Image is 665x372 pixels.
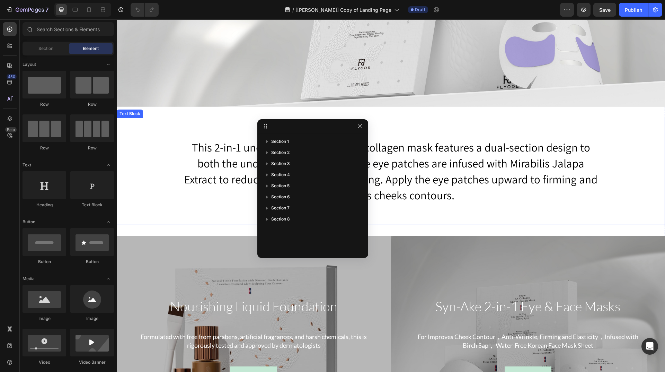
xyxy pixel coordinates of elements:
[70,315,114,322] div: Image
[271,193,290,200] span: Section 6
[70,259,114,265] div: Button
[114,347,160,363] button: <p>SHOP NOW</p>
[5,127,17,132] div: Beta
[593,3,616,17] button: Save
[23,315,66,322] div: Image
[23,359,66,365] div: Video
[271,182,290,189] span: Section 5
[23,61,36,68] span: Layout
[23,202,66,208] div: Heading
[131,3,159,17] div: Undo/Redo
[415,7,425,13] span: Draft
[103,159,114,171] span: Toggle open
[625,6,642,14] div: Publish
[271,160,290,167] span: Section 3
[619,3,648,17] button: Publish
[271,138,289,145] span: Section 1
[295,6,391,14] span: [[PERSON_NAME]] Copy of Landing Page
[70,359,114,365] div: Video Banner
[641,338,658,355] div: Open Intercom Messenger
[396,351,426,359] p: SHOP NOW
[122,351,152,359] p: SHOP NOW
[23,22,114,36] input: Search Sections & Elements
[70,202,114,208] div: Text Block
[70,101,114,107] div: Row
[271,149,290,156] span: Section 2
[271,171,290,178] span: Section 4
[103,273,114,284] span: Toggle open
[271,205,290,211] span: Section 7
[23,101,66,107] div: Row
[38,45,53,52] span: Section
[103,216,114,227] span: Toggle open
[599,7,611,13] span: Save
[23,259,66,265] div: Button
[298,313,525,330] p: For Improves Cheek Contour，Anti-Wrinkle, Firming and Elasticity，Infused with Birch Sap， Water-Fre...
[271,216,290,223] span: Section 8
[23,219,35,225] span: Button
[280,278,543,296] h2: Syn-Ake 2-in-1 Eye & Face Masks
[23,145,66,151] div: Row
[292,6,294,14] span: /
[45,6,48,14] p: 7
[7,74,17,79] div: 450
[23,162,31,168] span: Text
[103,59,114,70] span: Toggle open
[3,3,52,17] button: 7
[388,347,435,363] button: <p>SHOP NOW</p>
[83,45,99,52] span: Element
[23,276,35,282] span: Media
[70,145,114,151] div: Row
[117,19,665,372] iframe: Design area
